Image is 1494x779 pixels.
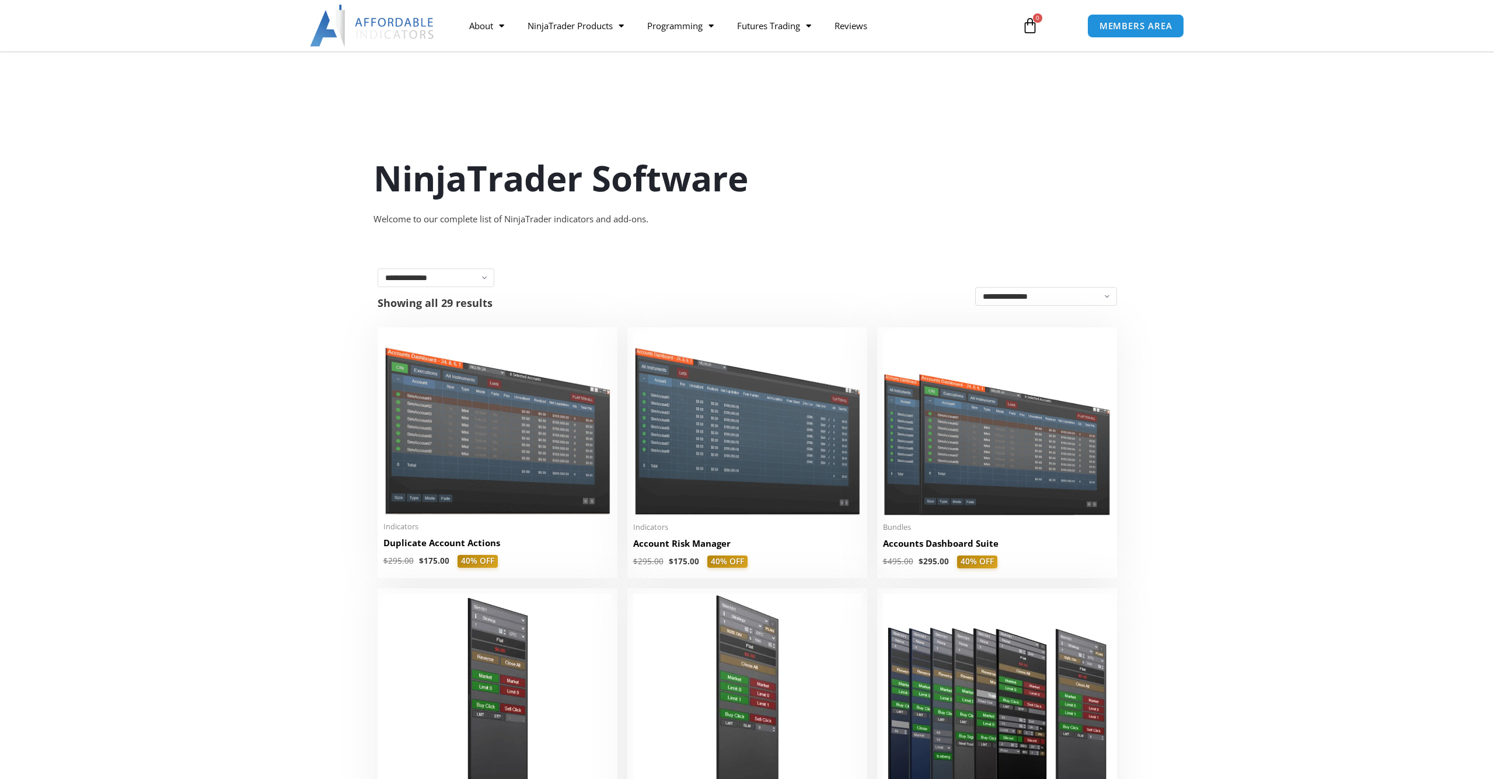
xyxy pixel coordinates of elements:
div: Welcome to our complete list of NinjaTrader indicators and add-ons. [373,211,1120,228]
h2: Duplicate Account Actions [383,537,612,549]
bdi: 175.00 [669,556,699,567]
span: $ [419,556,424,566]
span: MEMBERS AREA [1099,22,1172,30]
span: $ [919,556,923,567]
span: $ [633,556,638,567]
span: 0 [1033,13,1042,23]
select: Shop order [975,287,1117,306]
bdi: 295.00 [383,556,414,566]
span: $ [669,556,673,567]
span: 40% OFF [957,556,997,568]
h2: Accounts Dashboard Suite [883,537,1111,550]
img: Duplicate Account Actions [383,333,612,515]
a: Duplicate Account Actions [383,537,612,555]
a: MEMBERS AREA [1087,14,1185,38]
span: Indicators [383,522,612,532]
img: Account Risk Manager [633,333,861,515]
img: Accounts Dashboard Suite [883,333,1111,515]
a: Accounts Dashboard Suite [883,537,1111,556]
bdi: 295.00 [919,556,949,567]
span: $ [883,556,888,567]
span: Indicators [633,522,861,532]
a: Futures Trading [725,12,823,39]
span: $ [383,556,388,566]
a: Programming [636,12,725,39]
a: About [458,12,516,39]
span: 40% OFF [458,555,498,568]
nav: Menu [458,12,1008,39]
p: Showing all 29 results [378,298,493,308]
a: 0 [1004,9,1056,43]
span: Bundles [883,522,1111,532]
span: 40% OFF [707,556,748,568]
bdi: 495.00 [883,556,913,567]
bdi: 175.00 [419,556,449,566]
a: Account Risk Manager [633,537,861,556]
h1: NinjaTrader Software [373,153,1120,202]
a: NinjaTrader Products [516,12,636,39]
a: Reviews [823,12,879,39]
img: LogoAI | Affordable Indicators – NinjaTrader [310,5,435,47]
bdi: 295.00 [633,556,664,567]
h2: Account Risk Manager [633,537,861,550]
